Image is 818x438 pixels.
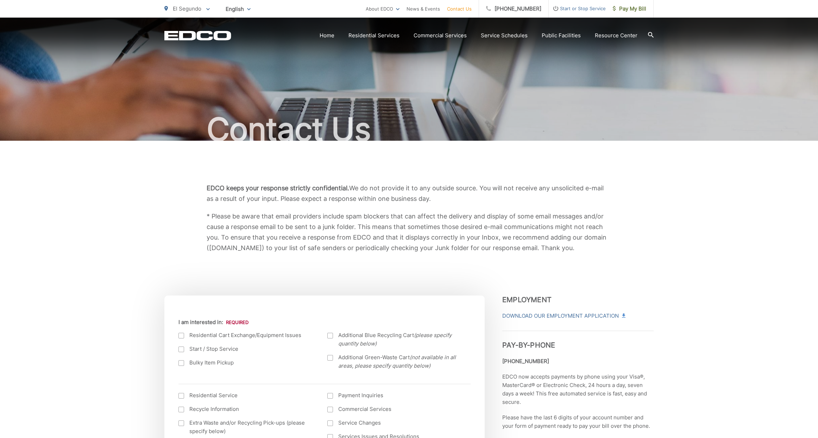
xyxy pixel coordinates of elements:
[327,419,462,427] label: Service Changes
[338,353,462,370] span: Additional Green-Waste Cart
[542,31,581,40] a: Public Facilities
[502,373,654,406] p: EDCO now accepts payments by phone using your Visa®, MasterCard® or Electronic Check, 24 hours a ...
[502,413,654,430] p: Please have the last 6 digits of your account number and your form of payment ready to pay your b...
[407,5,440,13] a: News & Events
[178,405,313,413] label: Recycle Information
[178,358,313,367] label: Bulky Item Pickup
[338,332,452,347] em: (please specify quantity below)
[338,354,456,369] em: (not available in all areas, please specify quantity below)
[414,31,467,40] a: Commercial Services
[207,211,611,253] p: * Please be aware that email providers include spam blockers that can affect the delivery and dis...
[164,112,654,147] h1: Contact Us
[595,31,637,40] a: Resource Center
[502,331,654,349] h3: Pay-by-Phone
[447,5,472,13] a: Contact Us
[178,419,313,436] label: Extra Waste and/or Recycling Pick-ups (please specify below)
[502,296,654,304] h3: Employment
[348,31,399,40] a: Residential Services
[366,5,399,13] a: About EDCO
[178,319,248,325] label: I am interested in:
[613,5,646,13] span: Pay My Bill
[327,391,462,400] label: Payment Inquiries
[178,391,313,400] label: Residential Service
[207,184,349,192] b: EDCO keeps your response strictly confidential.
[164,31,231,40] a: EDCD logo. Return to the homepage.
[502,358,549,364] strong: [PHONE_NUMBER]
[338,331,462,348] span: Additional Blue Recycling Cart
[220,3,256,15] span: English
[173,5,201,12] span: El Segundo
[178,345,313,353] label: Start / Stop Service
[327,405,462,413] label: Commercial Services
[481,31,528,40] a: Service Schedules
[502,312,625,320] a: Download Our Employment Application
[207,183,611,204] p: We do not provide it to any outside source. You will not receive any unsolicited e-mail as a resu...
[178,331,313,339] label: Residential Cart Exchange/Equipment Issues
[320,31,334,40] a: Home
